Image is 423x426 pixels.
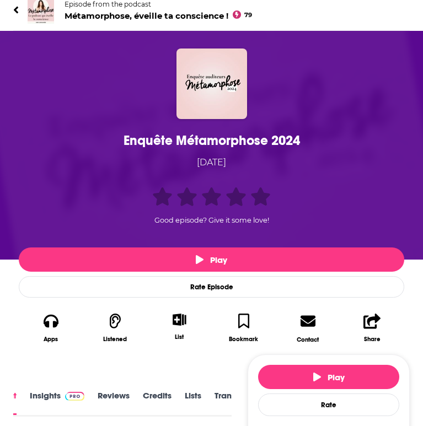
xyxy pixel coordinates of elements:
a: Contact [276,306,340,350]
a: Reviews [98,391,130,415]
span: Play [313,372,345,382]
a: InsightsPodchaser Pro [30,391,84,415]
div: Contact [297,336,319,343]
button: Bookmark [212,306,276,350]
div: Rate Episode [19,276,404,298]
span: Métamorphose, éveille ta conscience ! [65,10,252,21]
div: Share [364,336,381,343]
a: Transcript [215,391,254,415]
span: 79 [244,13,252,18]
button: Apps [19,306,83,350]
div: [DATE] [40,155,382,170]
button: Play [258,365,399,389]
span: Good episode? Give it some love! [154,216,269,224]
div: List [175,333,184,341]
button: Show More Button [168,314,191,326]
img: Podchaser Pro [65,392,84,401]
div: Rate [258,393,399,416]
button: Listened [83,306,148,350]
button: Share [340,306,405,350]
a: Lists [185,391,201,415]
button: Play [19,247,404,272]
div: Bookmark [229,336,258,343]
div: Listened [103,336,127,343]
span: Play [196,255,227,265]
div: Show More ButtonList [147,306,212,347]
img: Enquête Métamorphose 2024 [176,48,247,119]
a: Credits [143,391,172,415]
div: Apps [44,336,58,343]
